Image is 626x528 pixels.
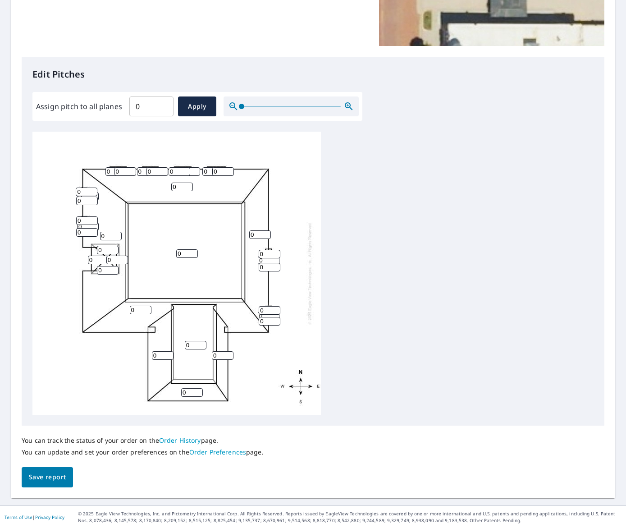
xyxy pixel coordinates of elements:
input: 00.0 [129,94,174,119]
a: Privacy Policy [35,514,64,520]
span: Apply [185,101,209,112]
a: Order History [159,436,201,445]
a: Terms of Use [5,514,32,520]
a: Order Preferences [189,448,246,456]
label: Assign pitch to all planes [36,101,122,112]
p: | [5,514,64,520]
p: You can track the status of your order on the page. [22,436,264,445]
p: © 2025 Eagle View Technologies, Inc. and Pictometry International Corp. All Rights Reserved. Repo... [78,510,621,524]
p: You can update and set your order preferences on the page. [22,448,264,456]
button: Save report [22,467,73,487]
p: Edit Pitches [32,68,594,81]
span: Save report [29,472,66,483]
button: Apply [178,96,216,116]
